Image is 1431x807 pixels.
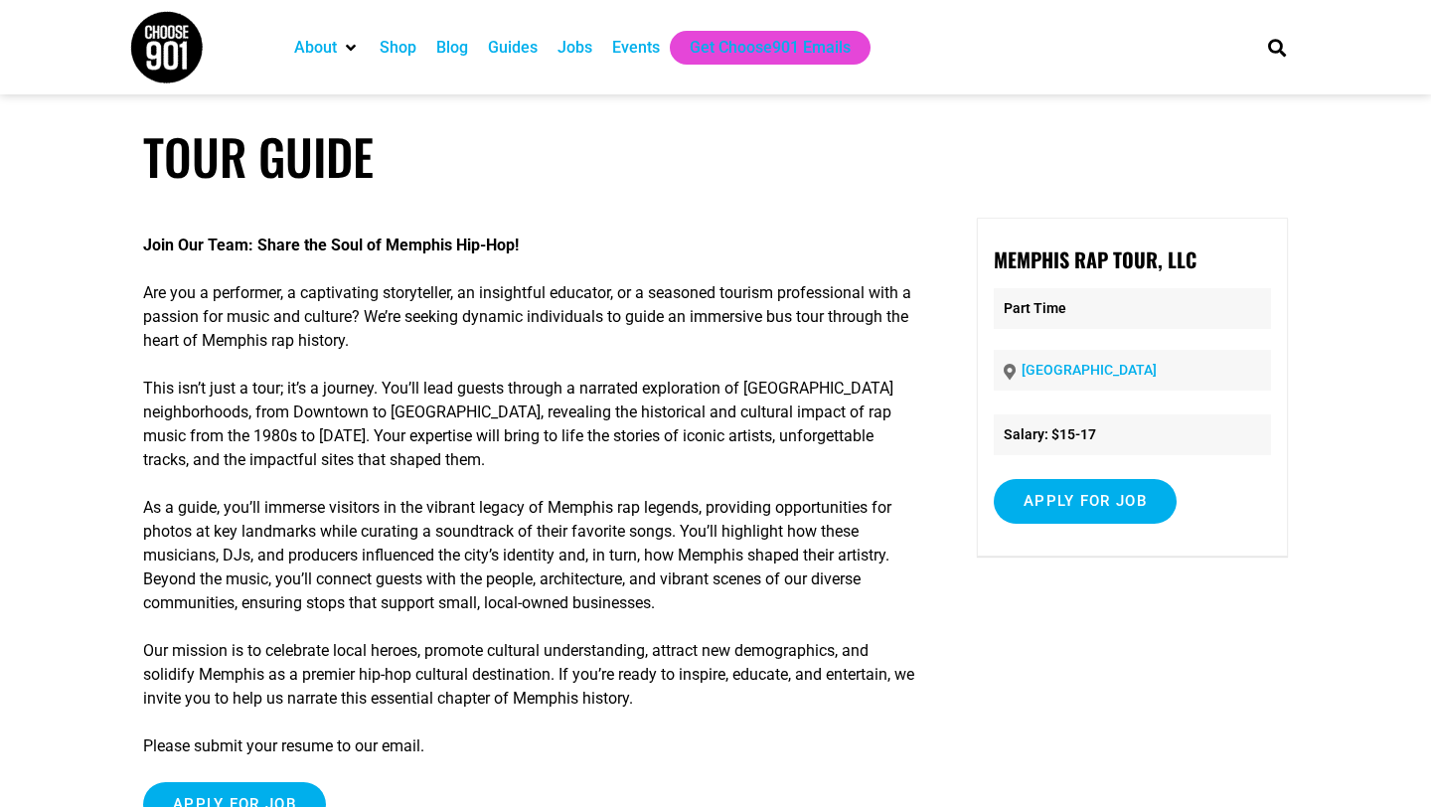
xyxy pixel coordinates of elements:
p: Are you a performer, a captivating storyteller, an insightful educator, or a seasoned tourism pro... [143,281,919,353]
a: Blog [436,36,468,60]
a: Shop [380,36,416,60]
a: [GEOGRAPHIC_DATA] [1022,362,1157,378]
a: About [294,36,337,60]
div: About [284,31,370,65]
p: As a guide, you’ll immerse visitors in the vibrant legacy of Memphis rap legends, providing oppor... [143,496,919,615]
p: This isn’t just a tour; it’s a journey. You’ll lead guests through a narrated exploration of [GEO... [143,377,919,472]
a: Jobs [557,36,592,60]
p: Part Time [994,288,1271,329]
nav: Main nav [284,31,1234,65]
p: Our mission is to celebrate local heroes, promote cultural understanding, attract new demographic... [143,639,919,711]
div: Search [1261,31,1294,64]
h1: Tour Guide [143,127,1288,186]
a: Guides [488,36,538,60]
a: Get Choose901 Emails [690,36,851,60]
a: Events [612,36,660,60]
input: Apply for job [994,479,1177,524]
li: Salary: $15-17 [994,414,1271,455]
p: Please submit your resume to our email. [143,734,919,758]
strong: Memphis Rap Tour, LLC [994,244,1196,274]
strong: Join Our Team: Share the Soul of Memphis Hip-Hop! [143,236,519,254]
